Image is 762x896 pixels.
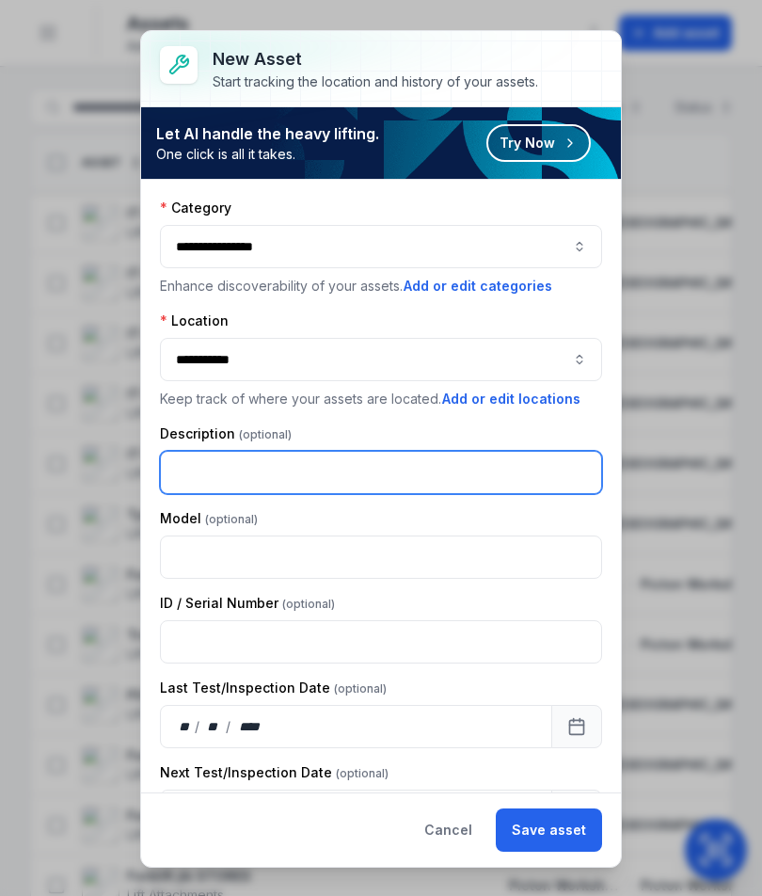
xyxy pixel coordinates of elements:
label: Last Test/Inspection Date [160,679,387,697]
label: ID / Serial Number [160,594,335,613]
label: Location [160,312,229,330]
button: Add or edit categories [403,276,553,296]
button: Calendar [551,705,602,748]
label: Category [160,199,231,217]
button: Calendar [551,790,602,833]
div: year, [232,717,267,736]
div: Start tracking the location and history of your assets. [213,72,538,91]
h3: New asset [213,46,538,72]
p: Keep track of where your assets are located. [160,389,602,409]
label: Next Test/Inspection Date [160,763,389,782]
button: Add or edit locations [441,389,581,409]
div: day, [176,717,195,736]
p: Enhance discoverability of your assets. [160,276,602,296]
button: Try Now [486,124,591,162]
button: Save asset [496,808,602,852]
span: One click is all it takes. [156,145,379,164]
strong: Let AI handle the heavy lifting. [156,122,379,145]
label: Model [160,509,258,528]
button: Cancel [408,808,488,852]
div: / [195,717,201,736]
div: month, [201,717,227,736]
div: / [226,717,232,736]
label: Description [160,424,292,443]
